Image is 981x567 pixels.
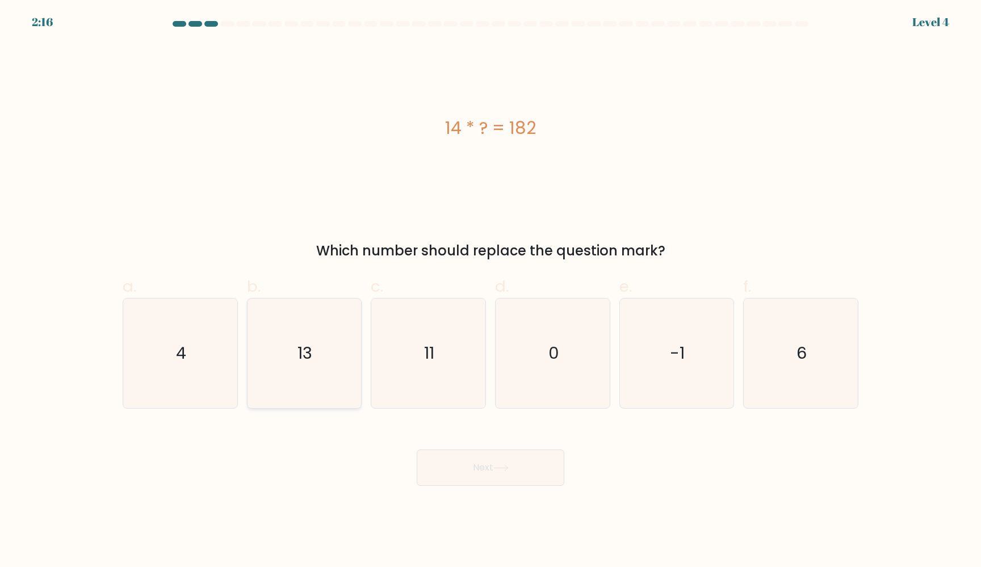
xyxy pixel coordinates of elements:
span: c. [371,275,383,297]
span: d. [495,275,509,297]
text: 11 [425,342,435,364]
div: 2:16 [32,14,53,31]
button: Next [417,450,564,486]
div: Level 4 [912,14,949,31]
text: 6 [797,342,807,364]
div: Which number should replace the question mark? [129,241,852,261]
text: 0 [548,342,559,364]
text: -1 [670,342,685,364]
div: 14 * ? = 182 [123,115,858,141]
text: 4 [176,342,186,364]
span: a. [123,275,136,297]
span: e. [619,275,632,297]
span: b. [247,275,261,297]
text: 13 [298,342,313,364]
span: f. [743,275,751,297]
